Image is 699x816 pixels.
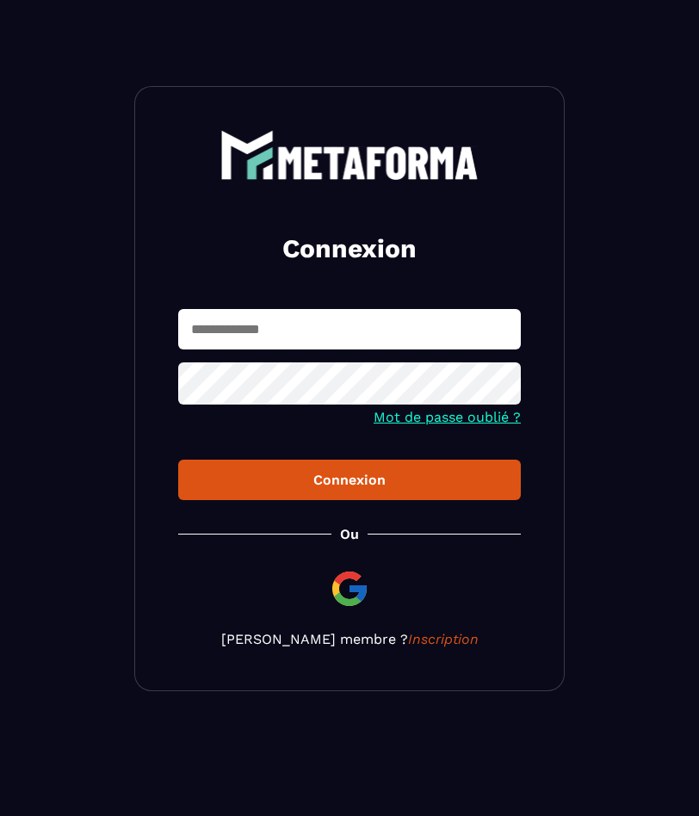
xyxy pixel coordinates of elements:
img: google [329,568,370,609]
img: logo [220,130,479,180]
button: Connexion [178,460,521,500]
div: Connexion [192,472,507,488]
p: [PERSON_NAME] membre ? [178,631,521,647]
a: logo [178,130,521,180]
a: Mot de passe oublié ? [374,409,521,425]
a: Inscription [408,631,479,647]
p: Ou [340,526,359,542]
h2: Connexion [199,232,500,266]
